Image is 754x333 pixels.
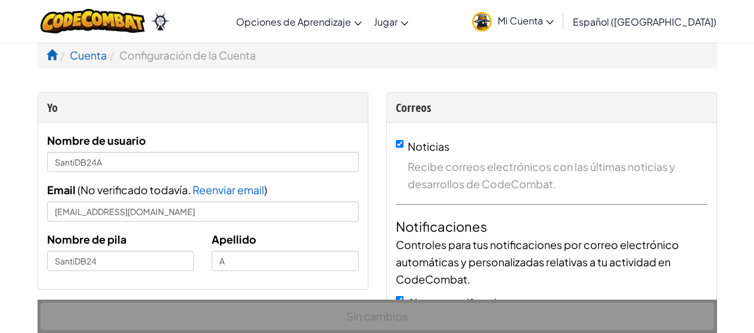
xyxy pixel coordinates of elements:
[408,295,522,309] label: Algunas notificaciones
[47,183,76,197] span: Email
[408,158,708,192] span: Recibe correos electrónicos con las últimas noticias y desarrollos de CodeCombat.
[151,13,170,30] img: Ozaria
[230,5,368,38] a: Opciones de Aprendizaje
[374,15,398,28] span: Jugar
[47,132,146,149] label: Nombre de usuario
[368,5,414,38] a: Jugar
[472,12,492,32] img: avatar
[396,217,708,236] h4: Notificaciones
[41,9,145,33] img: CodeCombat logo
[573,15,716,28] span: Español ([GEOGRAPHIC_DATA])
[498,14,554,27] span: Mi Cuenta
[76,183,80,197] span: (
[47,231,126,248] label: Nombre de pila
[396,99,708,116] div: Correos
[408,139,449,153] label: Noticias
[47,99,359,116] div: Yo
[396,238,679,286] span: Controles para tus notificaciones por correo electrónico automáticas y personalizadas relativas a...
[236,15,351,28] span: Opciones de Aprendizaje
[264,183,267,197] span: )
[70,48,107,62] a: Cuenta
[193,183,264,197] span: Reenviar email
[107,46,256,64] li: Configuración de la Cuenta
[212,231,256,248] label: Apellido
[567,5,722,38] a: Español ([GEOGRAPHIC_DATA])
[80,183,193,197] span: No verificado todavía.
[466,2,560,40] a: Mi Cuenta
